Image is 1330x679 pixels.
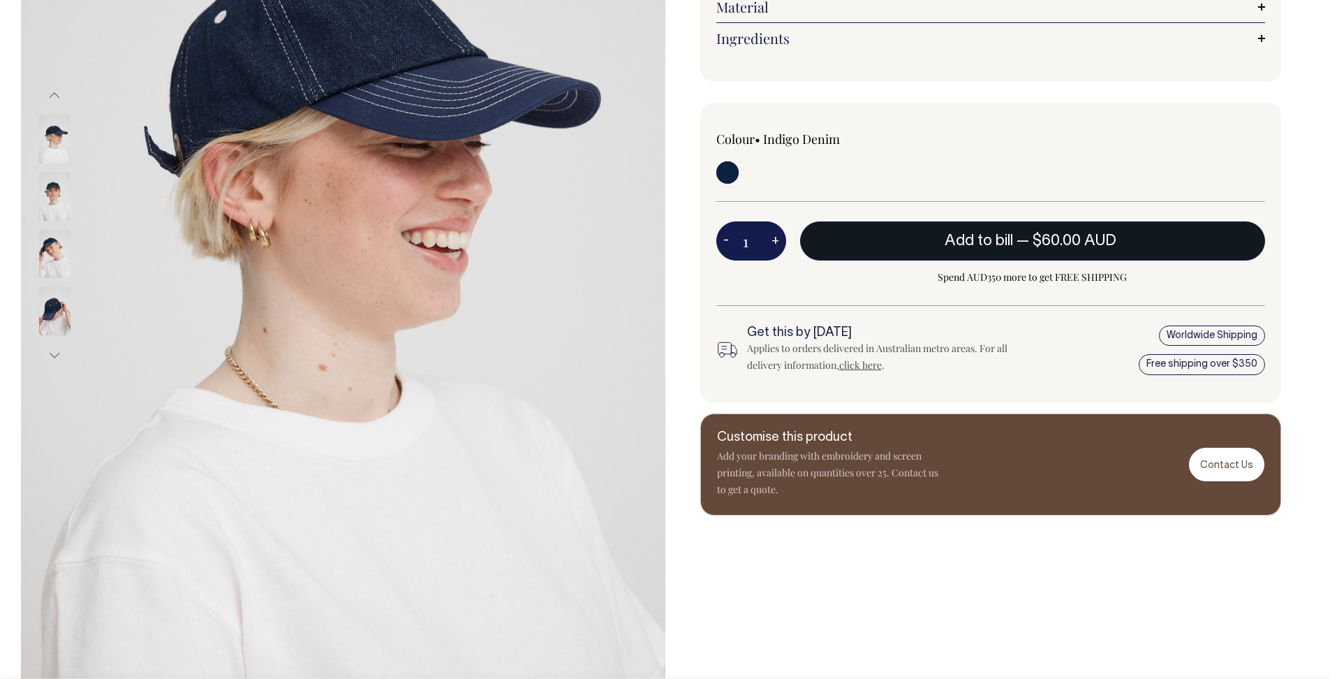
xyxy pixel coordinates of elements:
img: Store Cap [39,287,71,336]
img: Store Cap [39,173,71,221]
a: Ingredients [716,30,1266,47]
a: click here [839,358,882,372]
button: Previous [44,80,65,111]
label: Indigo Denim [763,131,840,147]
div: Applies to orders delivered in Australian metro areas. For all delivery information, . [747,340,1017,374]
span: • [755,131,760,147]
div: Colour [716,131,936,147]
button: - [716,227,736,255]
img: Store Cap [39,230,71,279]
a: Contact Us [1189,448,1264,481]
p: Add your branding with embroidery and screen printing, available on quantities over 25. Contact u... [717,448,940,498]
button: Add to bill —$60.00 AUD [800,221,1266,261]
span: Add to bill [945,234,1013,248]
span: $60.00 AUD [1033,234,1116,248]
span: — [1017,234,1120,248]
h6: Customise this product [717,431,940,445]
img: Store Cap [39,115,71,164]
button: Next [44,340,65,372]
h6: Get this by [DATE] [747,326,1017,340]
button: + [764,227,786,255]
span: Spend AUD350 more to get FREE SHIPPING [800,269,1266,286]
